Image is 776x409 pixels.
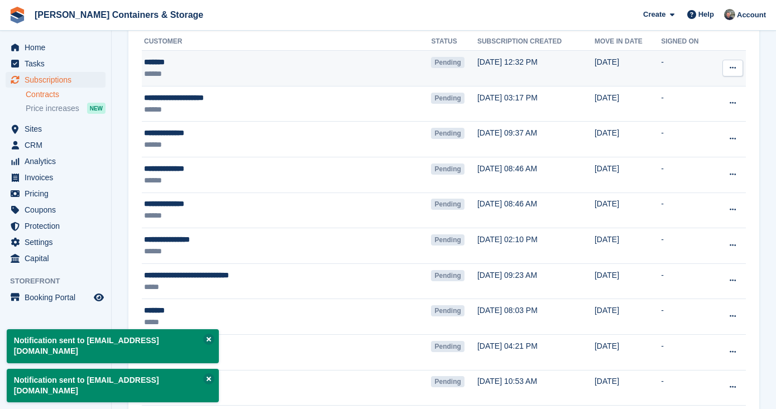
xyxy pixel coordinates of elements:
td: - [661,228,713,264]
a: menu [6,40,106,55]
a: menu [6,234,106,250]
span: Pending [431,93,464,104]
td: [DATE] 09:37 AM [477,122,595,157]
a: Preview store [92,291,106,304]
img: stora-icon-8386f47178a22dfd0bd8f6a31ec36ba5ce8667c1dd55bd0f319d3a0aa187defe.svg [9,7,26,23]
span: Pending [431,234,464,246]
p: Notification sent to [EMAIL_ADDRESS][DOMAIN_NAME] [7,329,219,363]
span: Invoices [25,170,92,185]
td: [DATE] 04:21 PM [477,334,595,370]
td: - [661,263,713,299]
td: [DATE] 08:46 AM [477,157,595,193]
td: - [661,157,713,193]
td: [DATE] [595,228,661,264]
span: Subscriptions [25,72,92,88]
td: [DATE] 08:03 PM [477,299,595,335]
span: Settings [25,234,92,250]
a: menu [6,153,106,169]
span: Analytics [25,153,92,169]
a: menu [6,56,106,71]
td: [DATE] [595,86,661,122]
p: Notification sent to [EMAIL_ADDRESS][DOMAIN_NAME] [7,369,219,402]
a: menu [6,121,106,137]
td: [DATE] 03:17 PM [477,86,595,122]
td: [DATE] [595,334,661,370]
a: menu [6,290,106,305]
span: Pricing [25,186,92,201]
span: Pending [431,341,464,352]
td: - [661,299,713,335]
th: Status [431,33,477,51]
a: menu [6,170,106,185]
span: Booking Portal [25,290,92,305]
a: [PERSON_NAME] Containers & Storage [30,6,208,24]
td: [DATE] 10:53 AM [477,370,595,406]
td: - [661,334,713,370]
span: Protection [25,218,92,234]
td: - [661,370,713,406]
span: Create [643,9,665,20]
td: [DATE] 09:23 AM [477,263,595,299]
span: Storefront [10,276,111,287]
span: CRM [25,137,92,153]
th: Move in date [595,33,661,51]
span: Price increases [26,103,79,114]
td: [DATE] [595,122,661,157]
span: Sites [25,121,92,137]
td: [DATE] 02:10 PM [477,228,595,264]
span: Pending [431,270,464,281]
td: [DATE] [595,193,661,228]
a: menu [6,218,106,234]
td: [DATE] [595,157,661,193]
td: - [661,122,713,157]
td: [DATE] [595,370,661,406]
span: Home [25,40,92,55]
span: Pending [431,57,464,68]
div: NEW [87,103,106,114]
span: Pending [431,305,464,316]
span: Pending [431,376,464,387]
span: Pending [431,163,464,175]
a: menu [6,251,106,266]
img: Adam Greenhalgh [724,9,735,20]
a: Price increases NEW [26,102,106,114]
span: Coupons [25,202,92,218]
td: [DATE] 12:32 PM [477,51,595,86]
span: Capital [25,251,92,266]
a: menu [6,137,106,153]
th: Signed on [661,33,713,51]
span: Pending [431,199,464,210]
th: Subscription created [477,33,595,51]
td: - [661,193,713,228]
a: menu [6,186,106,201]
td: - [661,86,713,122]
th: Customer [142,33,431,51]
td: [DATE] [595,51,661,86]
td: - [661,51,713,86]
td: [DATE] [595,299,661,335]
span: Pending [431,128,464,139]
span: Account [737,9,766,21]
span: Help [698,9,714,20]
a: menu [6,202,106,218]
span: Tasks [25,56,92,71]
td: [DATE] [595,263,661,299]
a: menu [6,72,106,88]
a: Contracts [26,89,106,100]
td: [DATE] 08:46 AM [477,193,595,228]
